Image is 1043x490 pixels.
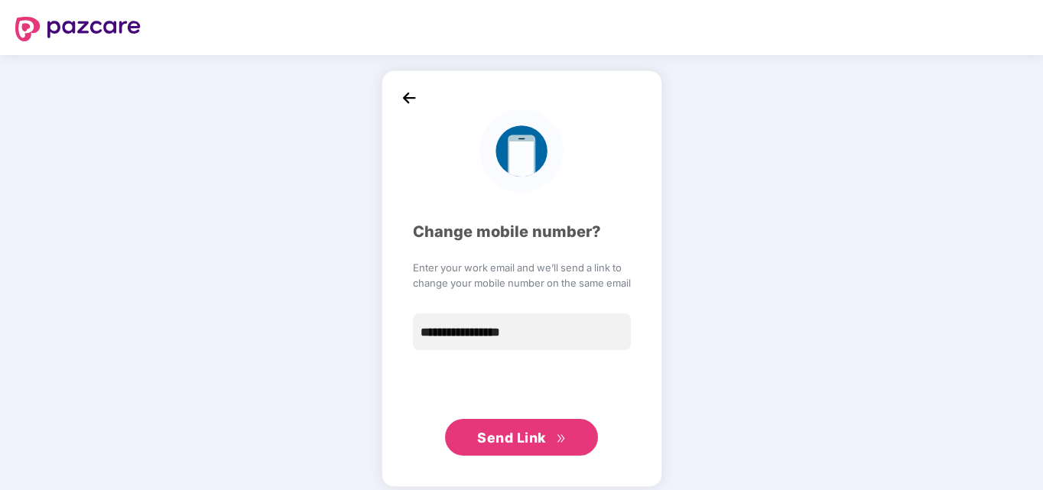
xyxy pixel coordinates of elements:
[413,260,631,275] span: Enter your work email and we’ll send a link to
[398,86,421,109] img: back_icon
[413,220,631,244] div: Change mobile number?
[15,17,141,41] img: logo
[479,109,563,193] img: logo
[477,430,546,446] span: Send Link
[445,419,598,456] button: Send Linkdouble-right
[556,433,566,443] span: double-right
[413,275,631,290] span: change your mobile number on the same email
